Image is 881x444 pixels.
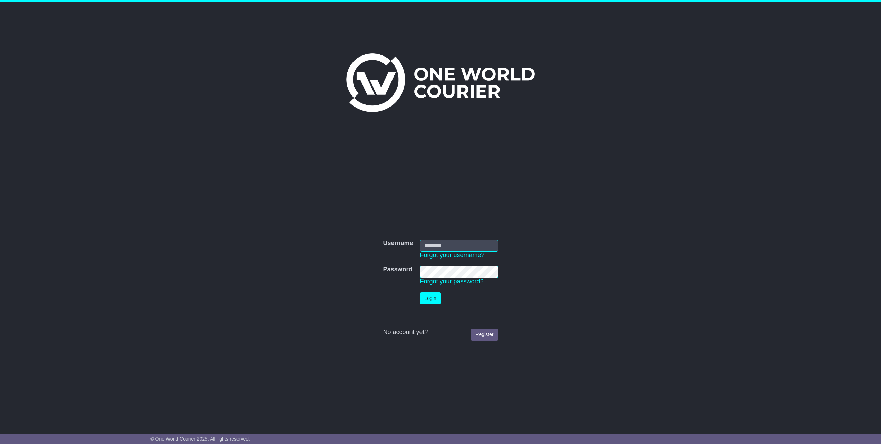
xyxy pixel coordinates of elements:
[420,292,441,304] button: Login
[383,266,412,273] label: Password
[150,436,250,442] span: © One World Courier 2025. All rights reserved.
[420,278,484,285] a: Forgot your password?
[346,53,535,112] img: One World
[471,329,498,341] a: Register
[383,240,413,247] label: Username
[420,252,485,259] a: Forgot your username?
[383,329,498,336] div: No account yet?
